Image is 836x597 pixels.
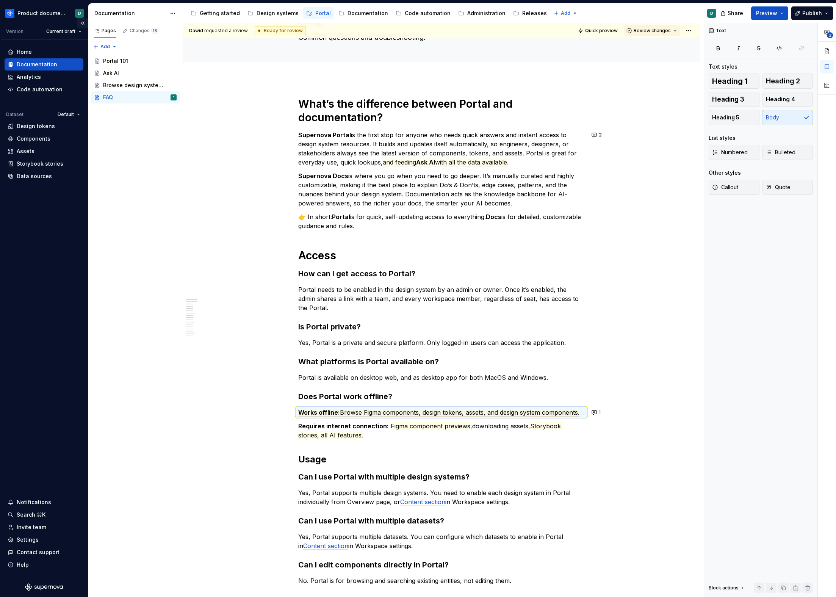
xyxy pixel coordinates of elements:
[624,25,680,36] button: Review changes
[561,10,570,16] span: Add
[827,32,833,38] span: 3
[709,74,759,89] button: Heading 1
[298,560,449,569] strong: Can I edit components directly in Portal?
[5,170,83,182] a: Data sources
[712,114,739,121] span: Heading 5
[94,9,166,17] div: Documentation
[751,6,788,20] button: Preview
[200,9,240,17] div: Getting started
[712,149,748,156] span: Numbered
[298,532,585,550] p: Yes, Portal supports multiple datasets. You can configure which datasets to enable in Portal in i...
[17,48,32,56] div: Home
[762,180,813,195] button: Quote
[298,321,585,332] h3: Is Portal private?
[17,160,63,168] div: Storybook stories
[103,69,119,77] div: Ask AI
[599,409,601,415] span: 1
[728,9,743,17] span: Share
[298,97,585,124] h1: What’s the difference between Portal and documentation?
[298,576,585,585] p: No. Portal is for browsing and searching existing entities, not editing them.
[298,249,585,262] h1: Access
[5,133,83,145] a: Components
[709,92,759,107] button: Heading 3
[298,212,585,230] p: 👉 In short: is for quick, self-updating access to everything. is for detailed, customizable guida...
[391,422,472,430] span: Figma component previews,
[77,18,88,28] button: Collapse sidebar
[335,7,391,19] a: Documentation
[17,61,57,68] div: Documentation
[400,498,445,506] a: Content section
[5,521,83,533] a: Invite team
[298,453,585,465] h2: Usage
[634,28,671,34] span: Review changes
[54,109,83,120] button: Default
[17,172,52,180] div: Data sources
[298,472,585,482] h3: Can I use Portal with multiple design systems?
[5,46,83,58] a: Home
[43,26,85,37] button: Current draft
[91,79,180,91] a: Browse design system data
[348,9,388,17] div: Documentation
[762,145,813,160] button: Bulleted
[255,26,306,35] div: Ready for review
[712,183,738,191] span: Callout
[298,422,389,430] strong: Requires internet connection:
[5,9,14,18] img: 87691e09-aac2-46b6-b153-b9fe4eb63333.png
[2,5,86,21] button: Product documentationD
[709,63,737,71] div: Text styles
[17,135,50,143] div: Components
[5,546,83,558] button: Contact support
[17,147,34,155] div: Assets
[416,158,435,166] span: Ask AI
[709,585,739,591] div: Block actions
[5,534,83,546] a: Settings
[766,96,795,103] span: Heading 4
[405,9,451,17] div: Code automation
[17,86,63,93] div: Code automation
[17,511,45,519] div: Search ⌘K
[298,130,585,167] p: is the first stop for anyone who needs quick answers and instant access to design system resource...
[130,28,158,34] div: Changes
[94,28,116,34] div: Pages
[298,373,585,382] p: Portal is available on desktop web, and as desktop app for both MacOS and Windows.
[486,213,501,221] strong: Docs
[712,96,744,103] span: Heading 3
[58,111,74,118] span: Default
[332,213,350,221] strong: Portal
[802,9,822,17] span: Publish
[91,91,180,103] a: FAQD
[315,9,331,17] div: Portal
[717,6,748,20] button: Share
[5,509,83,521] button: Search ⌘K
[709,180,759,195] button: Callout
[5,83,83,96] a: Code automation
[17,523,46,531] div: Invite team
[6,28,23,34] div: Version
[5,58,83,71] a: Documentation
[383,158,416,166] span: and feeding
[25,583,63,591] svg: Supernova Logo
[17,122,55,130] div: Design tokens
[298,391,585,402] h3: Does Portal work offline?
[188,7,243,19] a: Getting started
[91,55,180,67] a: Portal 101
[298,356,585,367] h3: What platforms is Portal available on?
[455,7,509,19] a: Administration
[78,10,81,16] div: D
[298,422,585,440] p: downloading assets,
[298,516,585,526] h3: Can I use Portal with multiple datasets?
[5,559,83,571] button: Help
[91,67,180,79] a: Ask AI
[709,169,741,177] div: Other styles
[709,583,745,593] div: Block actions
[46,28,75,34] span: Current draft
[17,548,59,556] div: Contact support
[298,171,585,208] p: is where you go when you need to go deeper. It’s manually curated and highly customizable, making...
[298,285,585,312] p: Portal needs to be enabled in the design system by an admin or owner. Once it’s enabled, the admi...
[589,407,604,418] button: 1
[298,131,351,139] strong: Supernova Portal
[766,77,800,85] span: Heading 2
[103,81,166,89] div: Browse design system data
[5,145,83,157] a: Assets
